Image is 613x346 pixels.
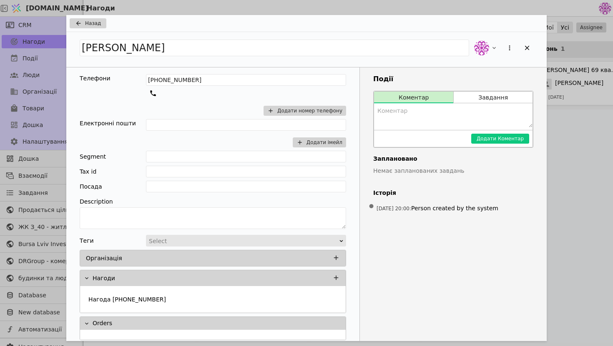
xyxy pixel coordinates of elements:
[88,295,166,304] p: Нагода [PHONE_NUMBER]
[85,20,101,27] span: Назад
[93,319,112,328] p: Orders
[80,196,346,207] div: Description
[373,189,533,197] h4: Історія
[471,134,529,144] button: Додати Коментар
[454,92,533,103] button: Завдання
[80,151,106,162] div: Segment
[374,92,453,103] button: Коментар
[373,167,533,175] p: Немає запланованих завдань
[377,206,411,212] span: [DATE] 20:00 :
[373,74,533,84] h3: Події
[80,74,111,83] div: Телефони
[80,181,102,192] div: Посада
[367,196,376,217] span: •
[293,137,346,147] button: Додати імейл
[373,154,533,163] h4: Заплановано
[80,235,94,246] div: Теги
[411,205,498,212] span: Person created by the system
[86,254,122,263] p: Організація
[80,119,136,128] div: Електронні пошти
[93,274,115,283] p: Нагоди
[264,106,346,116] button: Додати номер телефону
[474,40,489,55] img: de
[66,15,547,341] div: Add Opportunity
[80,166,96,177] div: Tax id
